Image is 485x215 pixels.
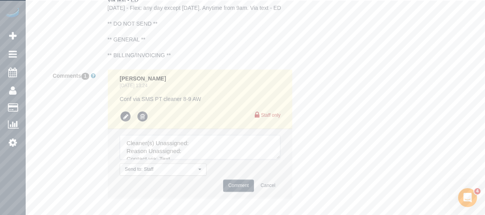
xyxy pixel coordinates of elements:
[223,179,254,192] button: Comment
[458,188,477,207] iframe: Intercom live chat
[120,163,207,176] button: Send to: Staff
[256,179,280,192] button: Cancel
[5,8,21,19] img: Automaid Logo
[28,69,102,80] label: Comments
[81,73,90,80] span: 1
[125,166,196,173] span: Send to: Staff
[120,83,148,88] a: [DATE] 13:24
[120,95,280,103] pre: Conf via SMS PT cleaner 8-9 AW
[120,75,166,82] span: [PERSON_NAME]
[261,112,280,118] small: Staff only
[474,188,481,194] span: 4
